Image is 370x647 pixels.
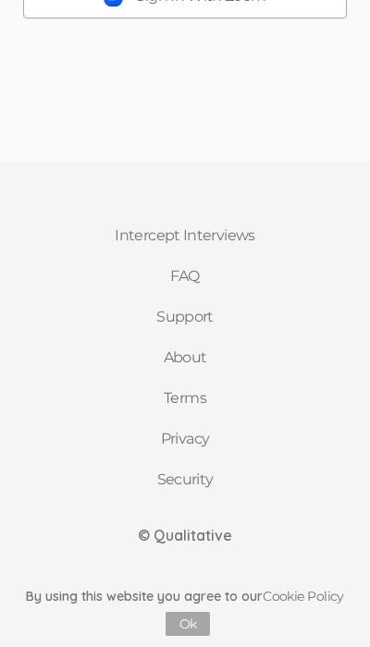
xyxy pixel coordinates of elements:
div: By using this website you agree to our [14,583,356,635]
div: © Qualitative [138,525,232,546]
a: Security [95,459,274,500]
a: Support [95,297,274,337]
a: Intercept Interviews [95,215,274,256]
a: Cookie Policy [263,588,344,604]
a: FAQ [95,256,274,297]
button: Ok [166,612,211,636]
iframe: Chat Widget [277,558,370,647]
a: About [95,337,274,378]
a: Terms [95,378,274,419]
a: Privacy [95,419,274,459]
